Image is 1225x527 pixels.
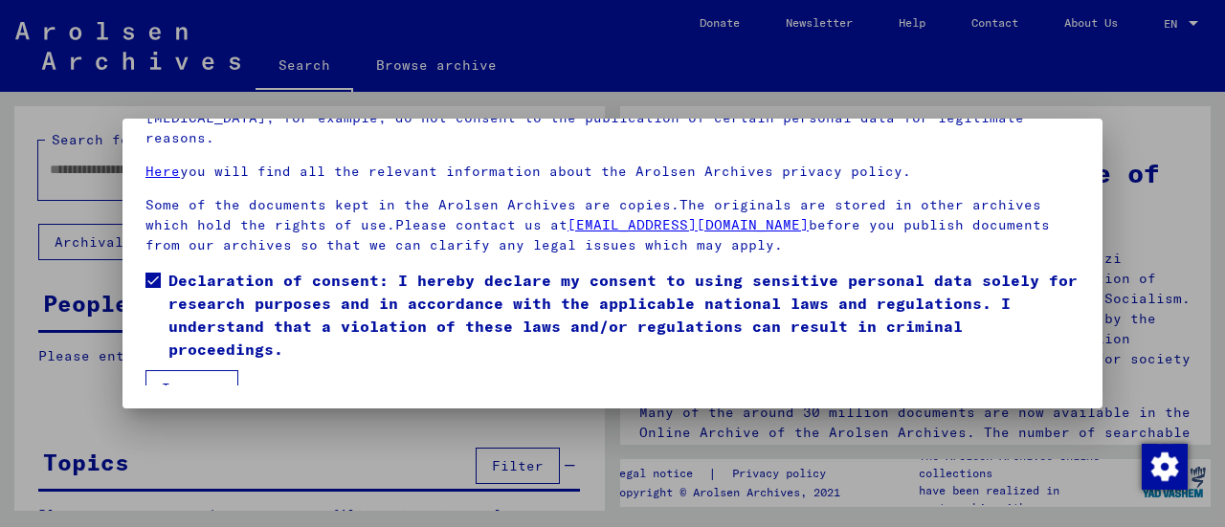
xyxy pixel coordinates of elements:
p: Please if you, as someone who is personally affected or as a relative of a victim of [MEDICAL_DAT... [145,88,1080,148]
div: Change consent [1141,443,1187,489]
span: Declaration of consent: I hereby declare my consent to using sensitive personal data solely for r... [168,269,1080,361]
a: [EMAIL_ADDRESS][DOMAIN_NAME] [568,216,809,233]
p: you will find all the relevant information about the Arolsen Archives privacy policy. [145,162,1080,182]
a: Here [145,163,180,180]
img: Change consent [1142,444,1188,490]
button: I agree [145,370,238,406]
p: Some of the documents kept in the Arolsen Archives are copies.The originals are stored in other a... [145,195,1080,255]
